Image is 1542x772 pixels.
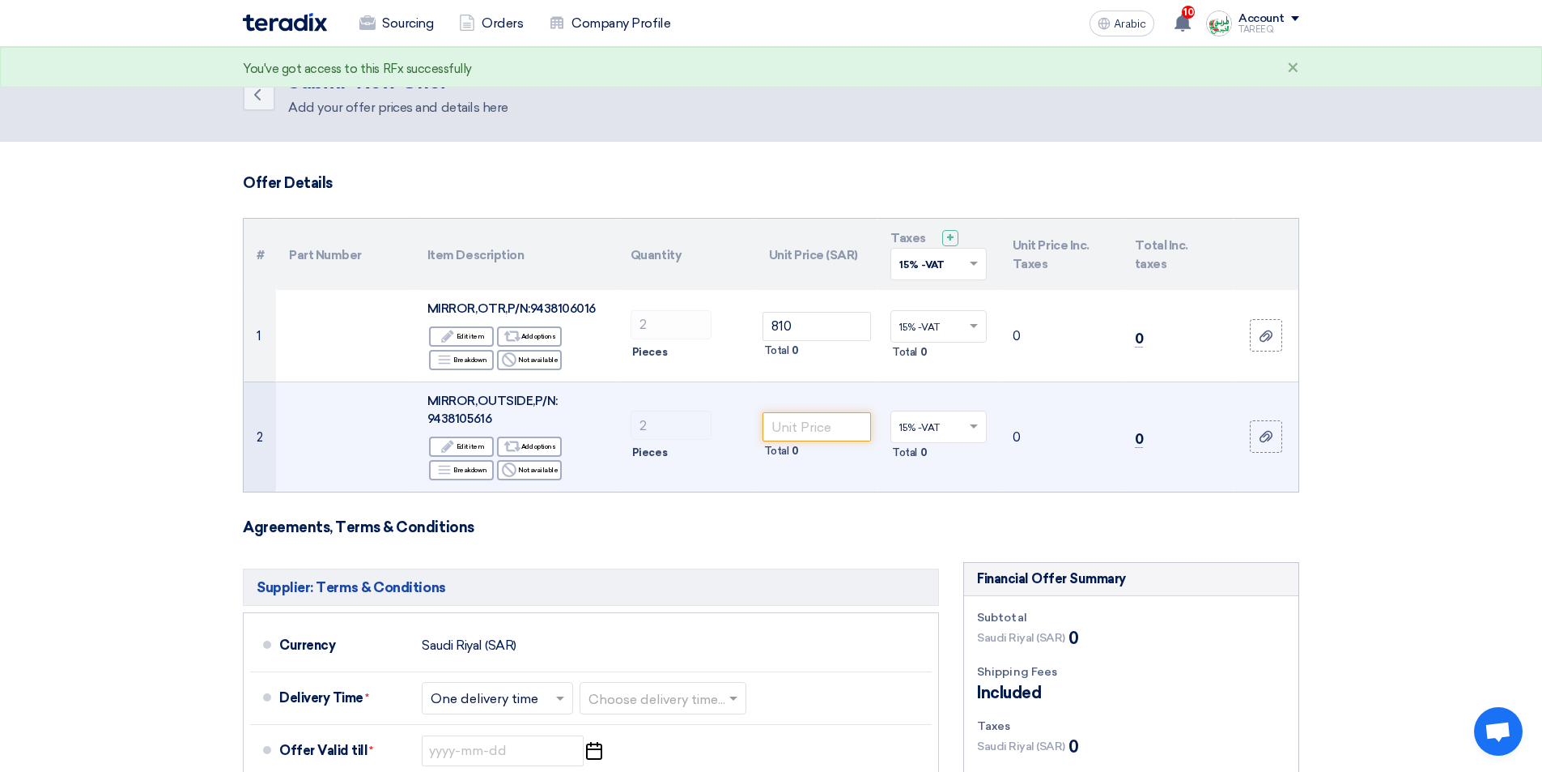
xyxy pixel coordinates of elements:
[1068,737,1079,757] font: 0
[792,445,799,457] font: 0
[257,579,446,595] font: Supplier: Terms & Conditions
[1135,238,1188,272] font: Total Inc. taxes
[920,346,928,358] font: 0
[977,719,1011,733] font: Taxes
[446,6,536,41] a: Orders
[977,631,1065,645] font: Saudi Riyal (SAR)
[763,312,872,341] input: Unit Price
[763,412,872,441] input: Unit Price
[457,442,485,450] font: Edit item
[382,15,433,31] font: Sourcing
[482,15,523,31] font: Orders
[892,346,917,358] font: Total
[977,571,1126,586] font: Financial Offer Summary
[977,683,1041,702] font: Included
[1135,331,1144,347] font: 0
[890,310,987,343] ng-select: VAT
[422,638,516,653] font: Saudi Riyal (SAR)
[1238,24,1273,35] font: TAREEQ
[289,247,362,262] font: Part Number
[631,247,682,262] font: Quantity
[1114,17,1146,31] font: Arabic
[571,15,670,31] font: Company Profile
[453,466,487,474] font: Breakdown
[288,100,508,115] font: Add your offer prices and details here
[1206,11,1232,36] img: Screenshot___1727703618088.png
[453,356,487,364] font: Breakdown
[346,6,446,41] a: Sourcing
[1287,55,1299,82] font: ×
[1474,707,1523,756] a: Open chat
[243,13,327,32] img: Teradix logo
[764,344,789,356] font: Total
[1068,629,1079,648] font: 0
[257,329,261,343] font: 1
[279,638,335,653] font: Currency
[977,740,1065,753] font: Saudi Riyal (SAR)
[631,310,712,339] input: RFQ_STEP1.ITEMS.2.AMOUNT_TITLE
[257,247,265,262] font: #
[946,230,954,245] font: +
[518,356,558,364] font: Not available
[243,518,474,536] font: Agreements, Terms & Conditions
[1238,11,1285,25] font: Account
[1013,329,1021,343] font: 0
[792,344,799,356] font: 0
[518,466,558,474] font: Not available
[243,174,333,192] font: Offer Details
[632,346,667,358] font: Pieces
[977,611,1027,625] font: Subtotal
[1013,238,1090,272] font: Unit Price Inc. Taxes
[890,231,926,245] font: Taxes
[422,736,584,766] input: yyyy-mm-dd
[457,332,485,340] font: Edit item
[892,446,917,459] font: Total
[257,429,263,444] font: 2
[920,446,928,459] font: 0
[1013,429,1021,444] font: 0
[279,690,363,706] font: Delivery Time
[890,411,987,443] ng-select: VAT
[279,743,367,758] font: Offer Valid till
[631,411,712,440] input: RFQ_STEP1.ITEMS.2.AMOUNT_TITLE
[1183,6,1194,18] font: 10
[427,394,558,427] font: MIRROR,OUTSIDE,P/N: 9438105616
[427,301,596,316] font: MIRROR,OTR,P/N:9438106016
[427,247,524,262] font: Item Description
[977,665,1057,679] font: Shipping Fees
[764,445,789,457] font: Total
[521,442,556,450] font: Add options
[521,332,556,340] font: Add options
[632,446,667,459] font: Pieces
[1090,11,1154,36] button: Arabic
[769,247,858,262] font: Unit Price (SAR)
[243,62,472,76] font: You've got access to this RFx successfully
[1135,431,1144,447] font: 0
